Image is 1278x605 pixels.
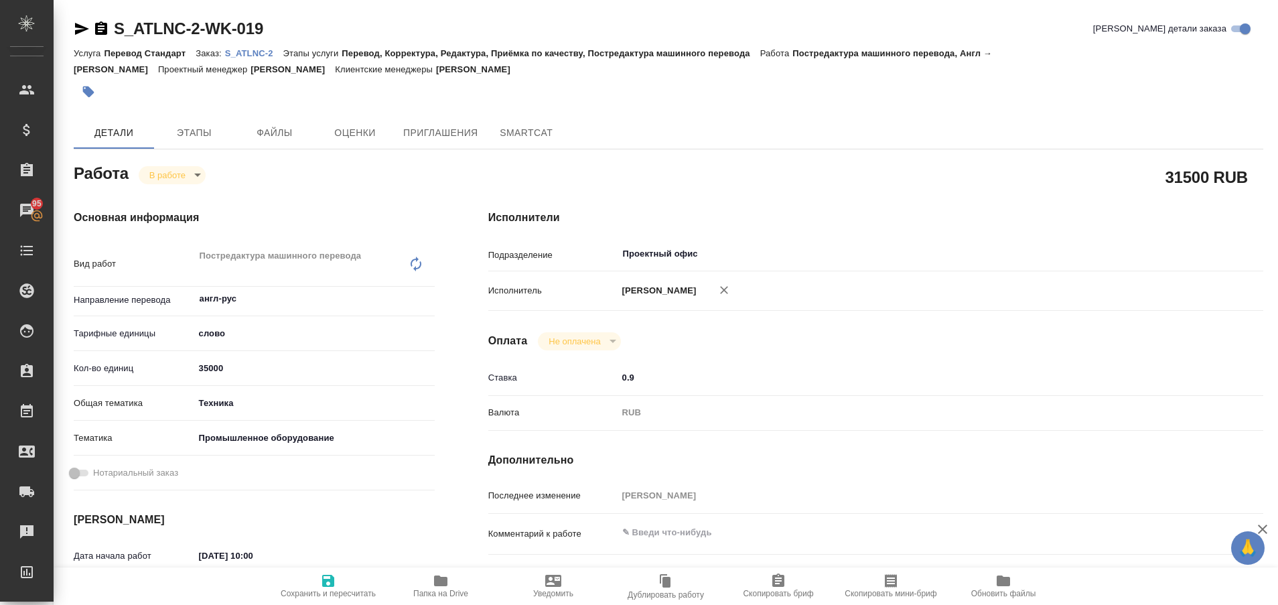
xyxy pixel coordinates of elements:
button: Сохранить и пересчитать [272,567,384,605]
input: ✎ Введи что-нибудь [618,368,1199,387]
button: Скопировать бриф [722,567,835,605]
h4: Оплата [488,333,528,349]
input: ✎ Введи что-нибудь [194,358,435,378]
span: Приглашения [403,125,478,141]
button: Open [1192,253,1194,255]
span: Оценки [323,125,387,141]
a: S_ATLNC-2-WK-019 [114,19,263,38]
input: ✎ Введи что-нибудь [194,546,311,565]
button: Удалить исполнителя [709,275,739,305]
p: Проектный менеджер [158,64,251,74]
span: Скопировать бриф [743,589,813,598]
button: Дублировать работу [610,567,722,605]
p: Работа [760,48,793,58]
div: RUB [618,401,1199,424]
span: Нотариальный заказ [93,466,178,480]
span: Этапы [162,125,226,141]
span: Дублировать работу [628,590,704,600]
button: 🙏 [1231,531,1265,565]
button: Папка на Drive [384,567,497,605]
span: [PERSON_NAME] детали заказа [1093,22,1226,36]
p: Тарифные единицы [74,327,194,340]
p: Направление перевода [74,293,194,307]
p: S_ATLNC-2 [225,48,283,58]
h2: 31500 RUB [1165,165,1248,188]
p: Кол-во единиц [74,362,194,375]
p: Клиентские менеджеры [335,64,436,74]
button: Добавить тэг [74,77,103,107]
button: Скопировать ссылку для ЯМессенджера [74,21,90,37]
p: Дата начала работ [74,549,194,563]
p: Тематика [74,431,194,445]
p: Последнее изменение [488,489,618,502]
button: В работе [145,170,190,181]
p: Услуга [74,48,104,58]
div: В работе [538,332,620,350]
h4: Дополнительно [488,452,1263,468]
p: [PERSON_NAME] [251,64,335,74]
p: [PERSON_NAME] [618,284,697,297]
p: Валюта [488,406,618,419]
input: Пустое поле [618,486,1199,505]
span: Файлы [242,125,307,141]
div: В работе [139,166,206,184]
button: Обновить файлы [947,567,1060,605]
a: S_ATLNC-2 [225,47,283,58]
p: Заказ: [196,48,224,58]
span: Сохранить и пересчитать [281,589,376,598]
button: Скопировать мини-бриф [835,567,947,605]
a: 95 [3,194,50,227]
button: Не оплачена [545,336,604,347]
span: SmartCat [494,125,559,141]
p: Этапы услуги [283,48,342,58]
span: 95 [24,197,50,210]
div: Промышленное оборудование [194,427,435,450]
p: Исполнитель [488,284,618,297]
button: Скопировать ссылку [93,21,109,37]
span: Папка на Drive [413,589,468,598]
button: Open [427,297,430,300]
h4: Основная информация [74,210,435,226]
span: Скопировать мини-бриф [845,589,936,598]
p: Ставка [488,371,618,385]
h2: Работа [74,160,129,184]
div: слово [194,322,435,345]
p: Перевод, Корректура, Редактура, Приёмка по качеству, Постредактура машинного перевода [342,48,760,58]
div: Техника [194,392,435,415]
p: Комментарий к работе [488,527,618,541]
h4: [PERSON_NAME] [74,512,435,528]
p: Перевод Стандарт [104,48,196,58]
span: Обновить файлы [971,589,1036,598]
p: Общая тематика [74,397,194,410]
span: 🙏 [1236,534,1259,562]
p: [PERSON_NAME] [436,64,520,74]
p: Подразделение [488,249,618,262]
span: Детали [82,125,146,141]
p: Вид работ [74,257,194,271]
span: Уведомить [533,589,573,598]
h4: Исполнители [488,210,1263,226]
button: Уведомить [497,567,610,605]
